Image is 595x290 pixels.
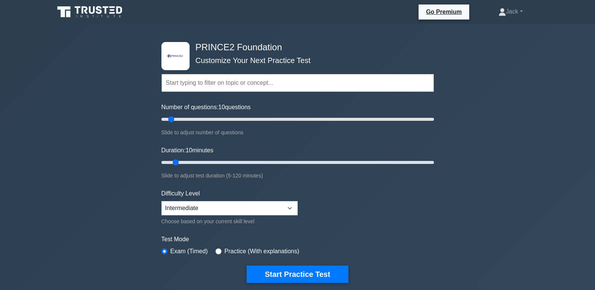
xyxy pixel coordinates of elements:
[247,266,348,283] button: Start Practice Test
[422,7,466,17] a: Go Premium
[161,103,251,112] label: Number of questions: questions
[218,104,225,110] span: 10
[481,4,541,19] a: Jack
[161,235,434,244] label: Test Mode
[185,147,192,153] span: 10
[170,247,208,256] label: Exam (Timed)
[161,217,298,226] div: Choose based on your current skill level
[193,42,397,53] h4: PRINCE2 Foundation
[161,74,434,92] input: Start typing to filter on topic or concept...
[161,189,200,198] label: Difficulty Level
[161,128,434,137] div: Slide to adjust number of questions
[161,171,434,180] div: Slide to adjust test duration (5-120 minutes)
[224,247,299,256] label: Practice (With explanations)
[161,146,214,155] label: Duration: minutes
